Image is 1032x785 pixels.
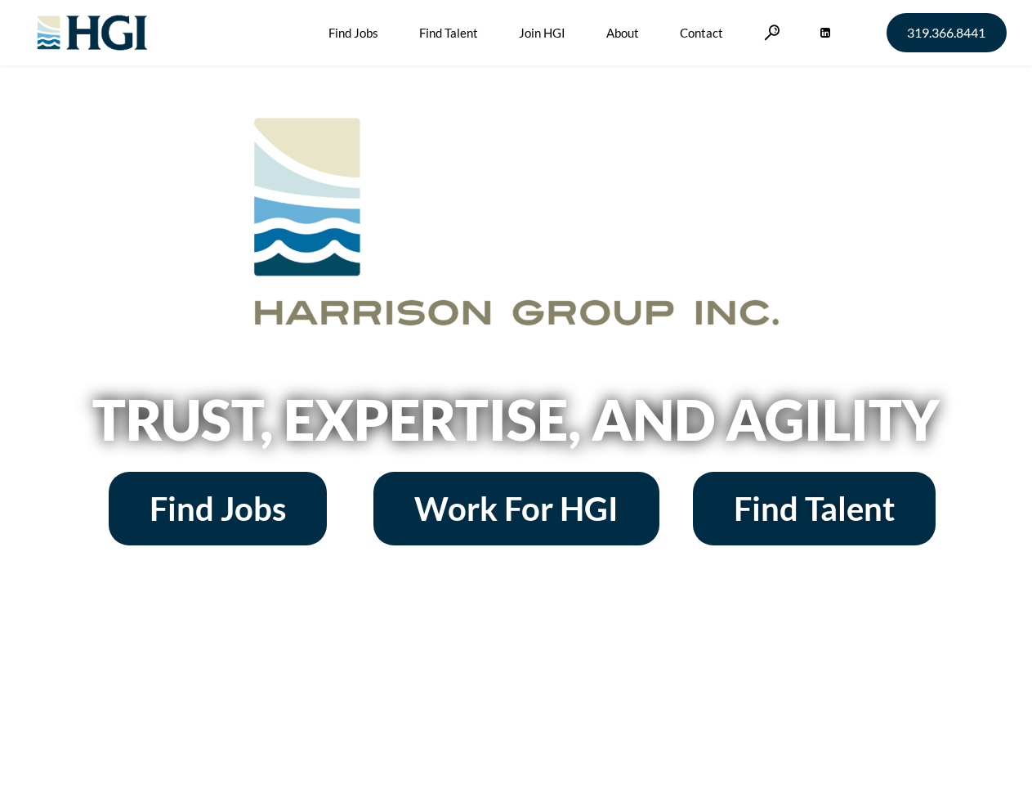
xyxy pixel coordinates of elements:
span: 319.366.8441 [907,26,985,39]
a: 319.366.8441 [887,13,1007,52]
a: Search [764,25,780,40]
span: Find Talent [734,492,895,525]
span: Work For HGI [414,492,619,525]
a: Find Talent [693,472,936,545]
a: Find Jobs [109,472,327,545]
span: Find Jobs [150,492,286,525]
a: Work For HGI [373,472,659,545]
h2: Trust, Expertise, and Agility [51,392,982,447]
